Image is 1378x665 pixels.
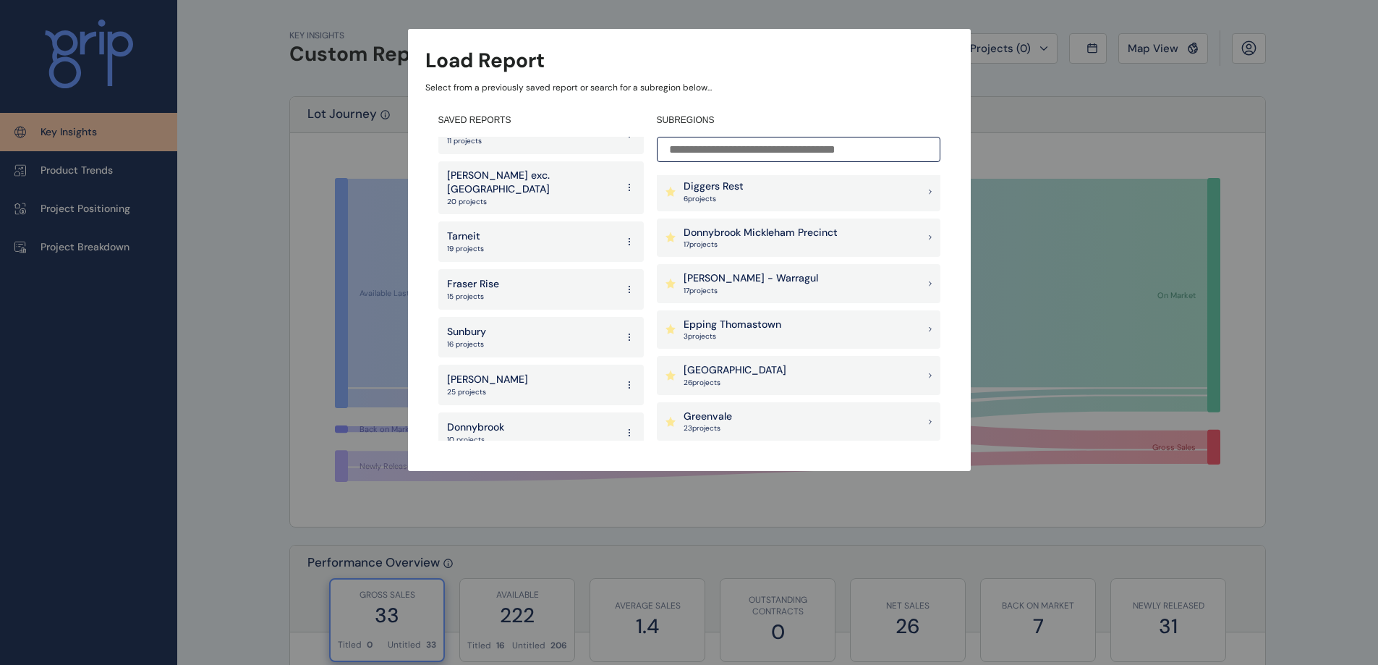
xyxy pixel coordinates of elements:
p: 15 projects [447,292,499,302]
p: [PERSON_NAME] [447,373,528,387]
p: 26 project s [684,378,786,388]
p: 17 project s [684,286,818,296]
p: 16 projects [447,339,486,350]
p: Select from a previously saved report or search for a subregion below... [425,82,953,94]
p: Donnybrook Mickleham Precinct [684,226,838,240]
p: 25 projects [447,387,528,397]
p: 11 projects [447,136,492,146]
p: Epping Thomastown [684,318,781,332]
h4: SUBREGIONS [657,114,940,127]
p: Diggers Rest [684,179,744,194]
p: 19 projects [447,244,484,254]
p: Donnybrook [447,420,504,435]
p: 20 projects [447,197,616,207]
p: 3 project s [684,331,781,342]
p: Sunbury [447,325,486,339]
p: 23 project s [684,423,732,433]
p: Fraser Rise [447,277,499,292]
p: [PERSON_NAME] - Warragul [684,271,818,286]
p: 6 project s [684,194,744,204]
p: Greenvale [684,410,732,424]
p: Tarneit [447,229,484,244]
h4: SAVED REPORTS [438,114,644,127]
p: 10 projects [447,435,504,445]
p: 17 project s [684,240,838,250]
h3: Load Report [425,46,545,75]
p: [PERSON_NAME] exc. [GEOGRAPHIC_DATA] [447,169,616,197]
p: [GEOGRAPHIC_DATA] [684,363,786,378]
